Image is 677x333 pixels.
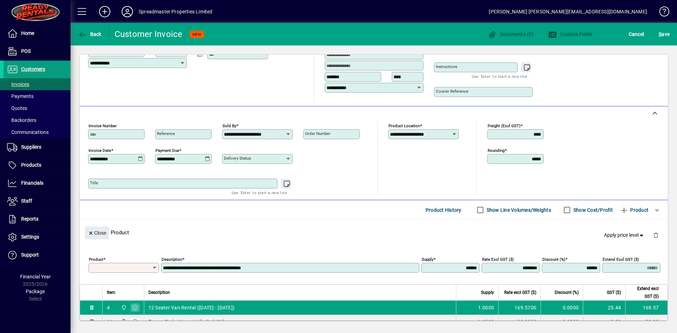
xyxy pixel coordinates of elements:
[88,227,106,239] span: Close
[161,257,182,262] mat-label: Description
[21,162,41,168] span: Products
[93,5,116,18] button: Add
[115,29,183,40] div: Customer Invoice
[193,32,201,37] span: NEW
[83,229,111,236] app-page-header-button: Close
[485,206,551,214] label: Show Line Volumes/Weights
[503,304,536,311] div: 169.5700
[488,123,520,128] mat-label: Freight (excl GST)
[107,304,110,311] div: 4
[4,90,71,102] a: Payments
[20,274,51,279] span: Financial Year
[85,227,109,239] button: Close
[26,289,45,294] span: Package
[4,174,71,192] a: Financials
[583,315,625,329] td: 0.00
[4,210,71,228] a: Reports
[659,29,670,40] span: ave
[504,289,536,296] span: Rate excl GST ($)
[90,180,98,185] mat-label: Title
[436,64,457,69] mat-label: Instructions
[486,28,535,41] button: Documents (0)
[21,216,38,222] span: Reports
[604,232,645,239] span: Apply price level
[4,114,71,126] a: Backorders
[119,318,127,326] span: 965 State Highway 2
[647,227,664,243] button: Delete
[222,123,236,128] mat-label: Sold by
[4,192,71,210] a: Staff
[71,28,109,41] app-page-header-button: Back
[620,204,648,216] span: Product
[232,189,287,197] mat-hint: Use 'Enter' to start a new line
[542,257,565,262] mat-label: Discount (%)
[4,25,71,42] a: Home
[4,78,71,90] a: Invoices
[155,148,179,153] mat-label: Payment due
[647,232,664,238] app-page-header-button: Delete
[426,204,462,216] span: Product History
[21,66,45,72] span: Customers
[630,285,659,300] span: Extend excl GST ($)
[555,289,579,296] span: Discount (%)
[657,28,671,41] button: Save
[625,315,667,329] td: 33.00
[21,198,32,204] span: Staff
[488,31,533,37] span: Documents (0)
[616,204,652,216] button: Product
[4,246,71,264] a: Support
[629,29,644,40] span: Cancel
[659,31,661,37] span: S
[78,31,102,37] span: Back
[119,304,127,312] span: 965 State Highway 2
[21,180,43,186] span: Financials
[107,289,115,296] span: Item
[541,301,583,315] td: 0.0000
[116,5,139,18] button: Profile
[482,257,514,262] mat-label: Rate excl GST ($)
[21,252,39,258] span: Support
[107,318,113,325] div: 14
[423,204,464,216] button: Product History
[389,123,420,128] mat-label: Product location
[89,257,103,262] mat-label: Product
[80,220,668,245] div: Product
[76,28,103,41] button: Back
[21,48,31,54] span: POS
[21,144,41,150] span: Suppliers
[625,301,667,315] td: 169.57
[4,43,71,60] a: POS
[422,257,433,262] mat-label: Supply
[583,301,625,315] td: 25.44
[478,304,494,311] span: 1.0000
[7,105,27,111] span: Quotes
[7,117,36,123] span: Backorders
[4,156,71,174] a: Products
[7,81,29,87] span: Invoices
[503,318,536,325] div: 33.0000
[4,228,71,246] a: Settings
[548,31,593,37] span: Custom Fields
[488,148,505,153] mat-label: Rounding
[305,131,330,136] mat-label: Order number
[7,93,33,99] span: Payments
[601,229,648,242] button: Apply price level
[4,138,71,156] a: Suppliers
[89,123,117,128] mat-label: Invoice number
[89,148,111,153] mat-label: Invoice date
[4,102,71,114] a: Quotes
[547,28,594,41] button: Custom Fields
[224,156,251,161] mat-label: Delivery status
[627,28,646,41] button: Cancel
[139,6,212,17] div: Spreadmaster Properties Limited
[607,289,621,296] span: GST ($)
[436,89,468,94] mat-label: Courier Reference
[472,72,527,80] mat-hint: Use 'Enter' to start a new line
[21,234,39,240] span: Settings
[148,304,235,311] span: 12 Seater Van Rental ([DATE] - [DATE])
[21,30,34,36] span: Home
[7,129,49,135] span: Communications
[148,289,170,296] span: Description
[157,131,175,136] mat-label: Reference
[4,126,71,138] a: Communications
